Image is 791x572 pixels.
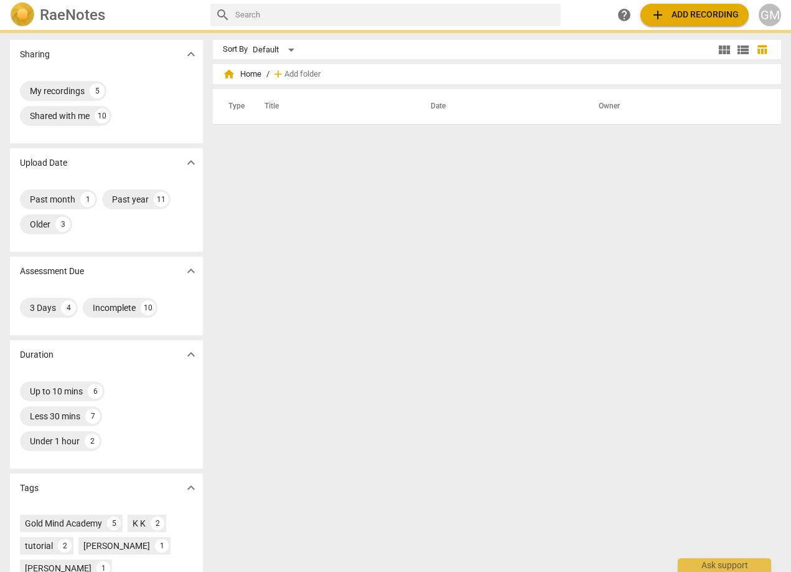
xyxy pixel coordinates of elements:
a: LogoRaeNotes [10,2,200,27]
div: Less 30 mins [30,410,80,422]
span: Add recording [650,7,739,22]
div: Past year [112,193,149,206]
div: 3 Days [30,302,56,314]
h2: RaeNotes [40,6,105,24]
button: Show more [182,262,200,280]
span: Home [223,68,261,80]
div: 10 [141,300,156,315]
th: Type [218,89,250,124]
span: expand_more [184,47,199,62]
div: 1 [80,192,95,207]
div: 2 [58,539,72,553]
th: Title [250,89,416,124]
div: 7 [85,409,100,424]
img: Logo [10,2,35,27]
a: Help [613,4,635,26]
button: Table view [752,41,771,59]
span: add [272,68,284,80]
span: table_chart [756,44,768,55]
button: GM [759,4,781,26]
div: [PERSON_NAME] [83,540,150,552]
span: search [215,7,230,22]
div: Older [30,218,50,231]
div: Sort By [223,45,248,54]
button: Show more [182,153,200,172]
span: help [617,7,632,22]
span: / [266,70,269,79]
button: Show more [182,345,200,364]
div: Up to 10 mins [30,385,83,398]
th: Owner [584,89,768,124]
div: 10 [95,108,110,123]
div: Gold Mind Academy [25,517,102,530]
div: Past month [30,193,75,206]
span: expand_more [184,347,199,362]
span: expand_more [184,480,199,495]
div: tutorial [25,540,53,552]
input: Search [235,5,556,25]
span: home [223,68,235,80]
p: Duration [20,348,54,361]
div: My recordings [30,85,85,97]
span: view_list [736,42,751,57]
button: Show more [182,479,200,497]
div: 2 [85,434,100,449]
div: K K [133,517,146,530]
div: Default [253,40,299,60]
span: view_module [717,42,732,57]
p: Tags [20,482,39,495]
p: Assessment Due [20,265,84,278]
button: Upload [640,4,749,26]
th: Date [416,89,584,124]
button: Tile view [715,41,734,59]
div: Incomplete [93,302,136,314]
div: 5 [90,83,105,98]
div: 11 [154,192,169,207]
div: 2 [151,517,164,530]
div: 4 [61,300,76,315]
div: 6 [88,384,103,399]
span: Add folder [284,70,321,79]
p: Sharing [20,48,50,61]
span: add [650,7,665,22]
button: Show more [182,45,200,64]
p: Upload Date [20,156,67,169]
span: expand_more [184,155,199,170]
div: 5 [107,517,121,530]
div: Under 1 hour [30,435,80,447]
span: expand_more [184,264,199,279]
div: Shared with me [30,110,90,122]
div: Ask support [678,558,771,572]
div: 1 [155,539,169,553]
button: List view [734,41,752,59]
div: 3 [55,217,70,232]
